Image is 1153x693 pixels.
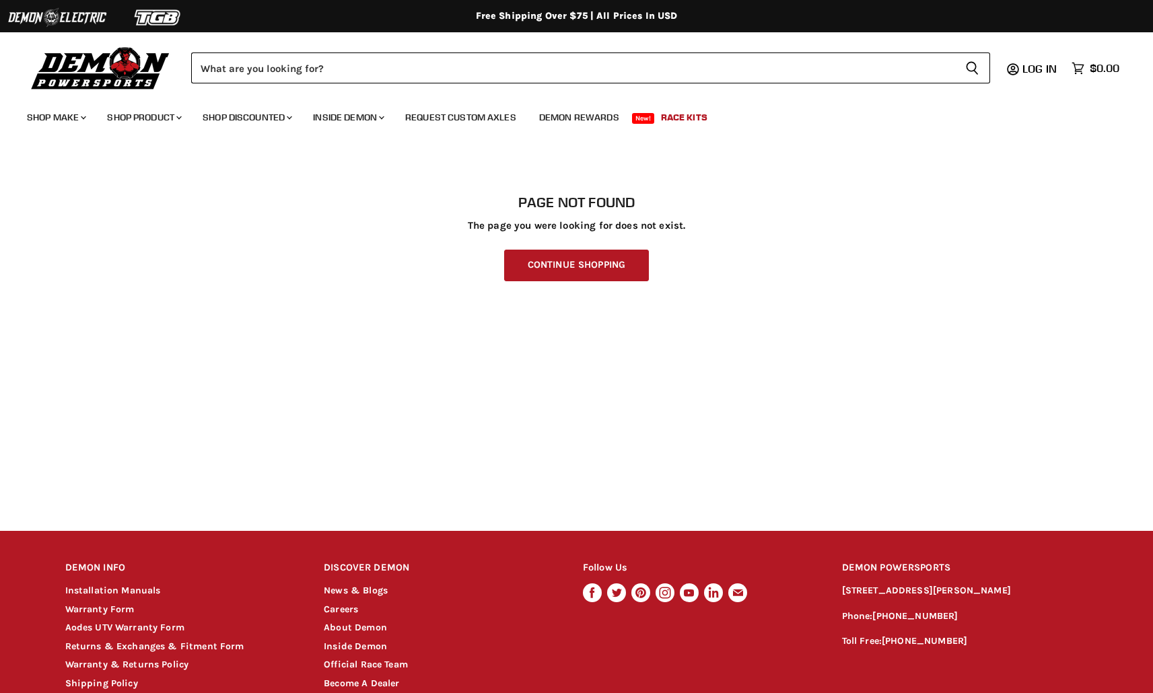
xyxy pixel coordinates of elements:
[191,52,990,83] form: Product
[108,5,209,30] img: TGB Logo 2
[395,104,526,131] a: Request Custom Axles
[842,609,1088,624] p: Phone:
[324,552,557,584] h2: DISCOVER DEMON
[1090,62,1119,75] span: $0.00
[842,583,1088,599] p: [STREET_ADDRESS][PERSON_NAME]
[27,44,174,92] img: Demon Powersports
[38,10,1115,22] div: Free Shipping Over $75 | All Prices In USD
[303,104,392,131] a: Inside Demon
[882,635,967,647] a: [PHONE_NUMBER]
[529,104,629,131] a: Demon Rewards
[1016,63,1065,75] a: Log in
[324,604,358,615] a: Careers
[1022,62,1057,75] span: Log in
[324,678,399,689] a: Become A Dealer
[65,604,135,615] a: Warranty Form
[65,194,1088,211] h1: Page not found
[954,52,990,83] button: Search
[651,104,718,131] a: Race Kits
[65,220,1088,231] p: The page you were looking for does not exist.
[632,113,655,124] span: New!
[7,5,108,30] img: Demon Electric Logo 2
[842,552,1088,584] h2: DEMON POWERSPORTS
[65,641,244,652] a: Returns & Exchanges & Fitment Form
[1065,59,1126,78] a: $0.00
[191,52,954,83] input: Search
[65,659,189,670] a: Warranty & Returns Policy
[17,98,1116,131] ul: Main menu
[17,104,94,131] a: Shop Make
[193,104,300,131] a: Shop Discounted
[583,552,816,584] h2: Follow Us
[65,552,299,584] h2: DEMON INFO
[65,585,161,596] a: Installation Manuals
[504,250,649,281] a: Continue Shopping
[324,659,408,670] a: Official Race Team
[65,678,138,689] a: Shipping Policy
[872,610,958,622] a: [PHONE_NUMBER]
[65,622,184,633] a: Aodes UTV Warranty Form
[324,641,387,652] a: Inside Demon
[842,634,1088,649] p: Toll Free:
[97,104,190,131] a: Shop Product
[324,622,387,633] a: About Demon
[324,585,388,596] a: News & Blogs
